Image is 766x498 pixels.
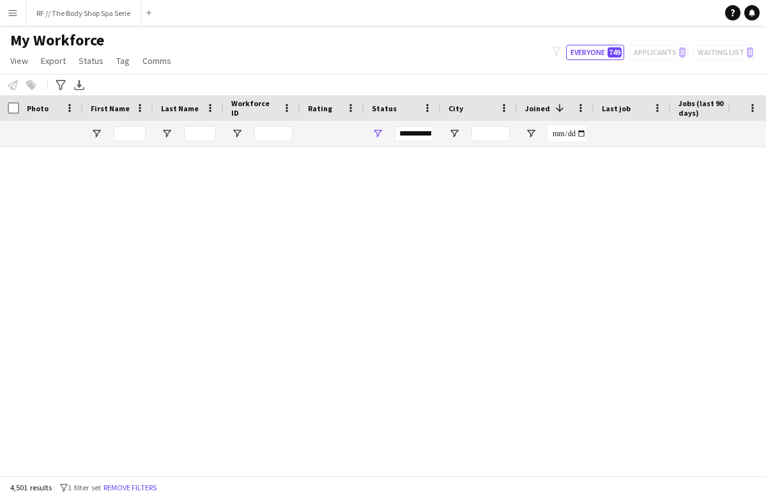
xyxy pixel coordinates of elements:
[448,104,463,113] span: City
[142,55,171,66] span: Comms
[114,126,146,141] input: First Name Filter Input
[525,104,550,113] span: Joined
[678,98,728,118] span: Jobs (last 90 days)
[137,52,176,69] a: Comms
[101,481,159,495] button: Remove filters
[231,128,243,139] button: Open Filter Menu
[184,126,216,141] input: Last Name Filter Input
[231,98,277,118] span: Workforce ID
[161,104,199,113] span: Last Name
[91,128,102,139] button: Open Filter Menu
[73,52,109,69] a: Status
[72,77,87,93] app-action-btn: Export XLSX
[10,55,28,66] span: View
[91,104,130,113] span: First Name
[448,128,460,139] button: Open Filter Menu
[308,104,332,113] span: Rating
[254,126,293,141] input: Workforce ID Filter Input
[471,126,510,141] input: City Filter Input
[566,45,624,60] button: Everyone749
[10,31,104,50] span: My Workforce
[5,52,33,69] a: View
[79,55,103,66] span: Status
[116,55,130,66] span: Tag
[53,77,68,93] app-action-btn: Advanced filters
[161,128,172,139] button: Open Filter Menu
[36,52,71,69] a: Export
[372,104,397,113] span: Status
[111,52,135,69] a: Tag
[372,128,383,139] button: Open Filter Menu
[608,47,622,58] span: 749
[525,128,537,139] button: Open Filter Menu
[68,483,101,492] span: 1 filter set
[602,104,631,113] span: Last job
[548,126,586,141] input: Joined Filter Input
[27,104,49,113] span: Photo
[41,55,66,66] span: Export
[26,1,141,26] button: RF // The Body Shop Spa Serie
